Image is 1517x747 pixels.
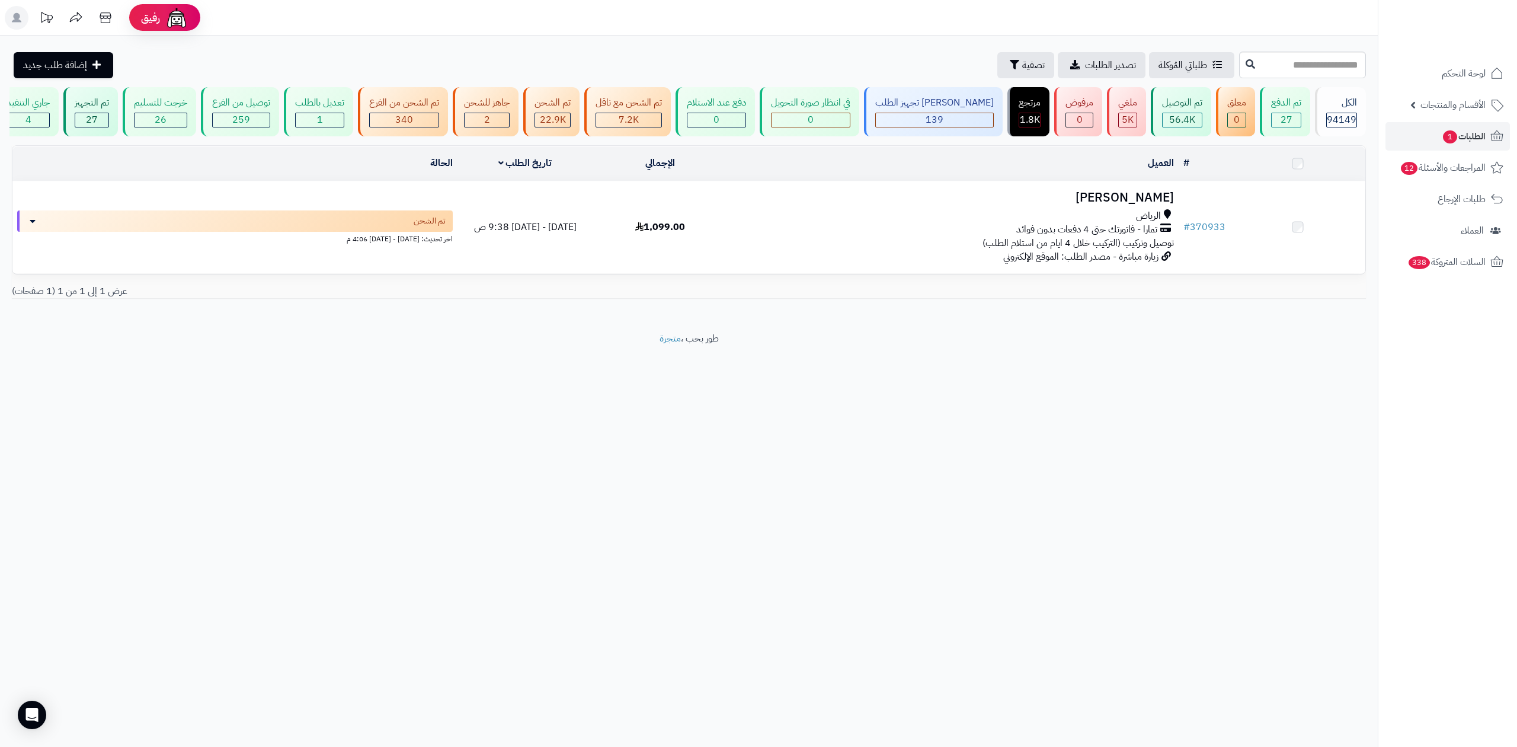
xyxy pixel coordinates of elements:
span: السلات المتروكة [1407,254,1486,270]
a: الكل94149 [1313,87,1368,136]
a: [PERSON_NAME] تجهيز الطلب 139 [862,87,1005,136]
a: السلات المتروكة338 [1385,248,1510,276]
div: تم الشحن [535,96,571,110]
a: في انتظار صورة التحويل 0 [757,87,862,136]
a: الحالة [430,156,453,170]
a: ملغي 5K [1105,87,1148,136]
div: 27 [75,113,108,127]
span: توصيل وتركيب (التركيب خلال 4 ايام من استلام الطلب) [982,236,1174,250]
span: 26 [155,113,167,127]
span: الأقسام والمنتجات [1420,97,1486,113]
a: تعديل بالطلب 1 [281,87,356,136]
div: خرجت للتسليم [134,96,187,110]
a: معلق 0 [1214,87,1257,136]
a: تم الشحن مع ناقل 7.2K [582,87,673,136]
span: 338 [1409,256,1430,269]
span: 0 [713,113,719,127]
a: المراجعات والأسئلة12 [1385,154,1510,182]
div: 26 [135,113,187,127]
span: العملاء [1461,222,1484,239]
span: 22.9K [540,113,566,127]
div: تم الدفع [1271,96,1301,110]
div: 56439 [1163,113,1202,127]
a: تم الشحن 22.9K [521,87,582,136]
a: الإجمالي [645,156,675,170]
div: تم التجهيز [75,96,109,110]
a: مرفوض 0 [1052,87,1105,136]
h3: [PERSON_NAME] [732,191,1173,205]
div: الكل [1326,96,1357,110]
a: مرتجع 1.8K [1005,87,1052,136]
a: طلباتي المُوكلة [1149,52,1234,78]
span: زيارة مباشرة - مصدر الطلب: الموقع الإلكتروني [1003,250,1158,264]
a: العملاء [1385,216,1510,245]
div: معلق [1227,96,1246,110]
div: تعديل بالطلب [295,96,344,110]
span: 340 [395,113,413,127]
div: 0 [1228,113,1246,127]
a: تاريخ الطلب [498,156,552,170]
span: 259 [232,113,250,127]
a: دفع عند الاستلام 0 [673,87,757,136]
span: 27 [86,113,98,127]
a: تم التوصيل 56.4K [1148,87,1214,136]
div: 7223 [596,113,661,127]
span: 0 [1077,113,1083,127]
img: logo-2.png [1436,33,1506,58]
div: جاهز للشحن [464,96,510,110]
a: #370933 [1183,220,1225,234]
div: 0 [687,113,745,127]
span: 1,099.00 [635,220,685,234]
span: 1 [1443,130,1457,143]
div: 4 [7,113,49,127]
div: ملغي [1118,96,1137,110]
div: 27 [1272,113,1301,127]
span: 5K [1122,113,1134,127]
span: تمارا - فاتورتك حتى 4 دفعات بدون فوائد [1016,223,1157,237]
span: لوحة التحكم [1442,65,1486,82]
span: 0 [1234,113,1240,127]
span: 12 [1401,162,1417,175]
div: 1804 [1019,113,1040,127]
a: لوحة التحكم [1385,59,1510,88]
div: 0 [772,113,850,127]
div: توصيل من الفرع [212,96,270,110]
div: 0 [1066,113,1093,127]
span: 139 [926,113,943,127]
div: 259 [213,113,270,127]
div: تم الشحن من الفرع [369,96,439,110]
span: طلبات الإرجاع [1438,191,1486,207]
a: الطلبات1 [1385,122,1510,151]
div: مرفوض [1065,96,1093,110]
span: [DATE] - [DATE] 9:38 ص [474,220,577,234]
span: إضافة طلب جديد [23,58,87,72]
span: 1 [317,113,323,127]
button: تصفية [997,52,1054,78]
a: متجرة [660,331,681,346]
a: طلبات الإرجاع [1385,185,1510,213]
div: 2 [465,113,509,127]
div: تم التوصيل [1162,96,1202,110]
span: 56.4K [1169,113,1195,127]
div: [PERSON_NAME] تجهيز الطلب [875,96,994,110]
span: الرياض [1136,209,1161,223]
div: تم الشحن مع ناقل [596,96,662,110]
div: عرض 1 إلى 1 من 1 (1 صفحات) [3,285,689,298]
span: طلباتي المُوكلة [1158,58,1207,72]
div: 1 [296,113,344,127]
a: جاهز للشحن 2 [450,87,521,136]
a: تم الشحن من الفرع 340 [356,87,450,136]
span: 2 [484,113,490,127]
span: 27 [1281,113,1292,127]
div: 4954 [1119,113,1137,127]
div: في انتظار صورة التحويل [771,96,850,110]
a: تم الدفع 27 [1257,87,1313,136]
span: تم الشحن [414,215,446,227]
a: إضافة طلب جديد [14,52,113,78]
span: تصفية [1022,58,1045,72]
div: اخر تحديث: [DATE] - [DATE] 4:06 م [17,232,453,244]
img: ai-face.png [165,6,188,30]
span: رفيق [141,11,160,25]
span: 94149 [1327,113,1356,127]
a: تصدير الطلبات [1058,52,1145,78]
